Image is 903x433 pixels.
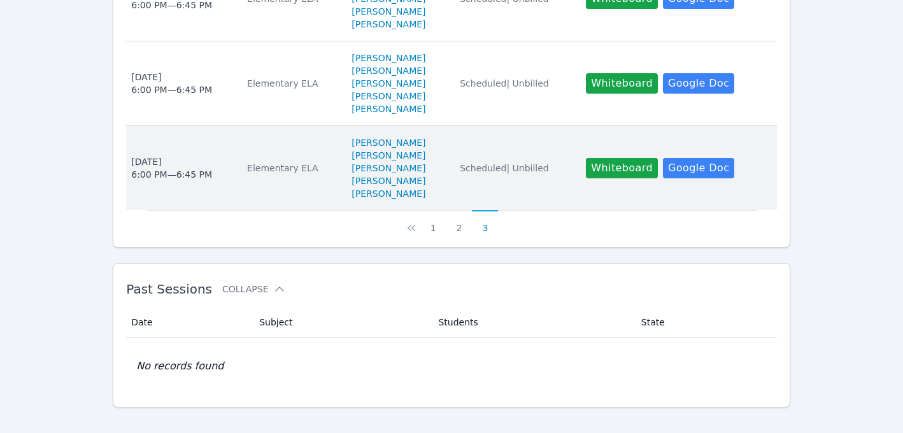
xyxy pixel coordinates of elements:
[126,126,777,210] tr: [DATE]6:00 PM—6:45 PMElementary ELA[PERSON_NAME][PERSON_NAME][PERSON_NAME][PERSON_NAME][PERSON_NA...
[352,174,425,187] a: [PERSON_NAME]
[352,18,425,31] a: [PERSON_NAME]
[126,41,777,126] tr: [DATE]6:00 PM—6:45 PMElementary ELA[PERSON_NAME][PERSON_NAME][PERSON_NAME][PERSON_NAME][PERSON_NA...
[430,307,633,338] th: Students
[352,187,425,200] a: [PERSON_NAME]
[472,210,498,234] button: 3
[131,71,212,96] div: [DATE] 6:00 PM — 6:45 PM
[126,281,212,297] span: Past Sessions
[663,158,734,178] a: Google Doc
[247,162,336,174] div: Elementary ELA
[222,283,286,295] button: Collapse
[586,73,658,94] button: Whiteboard
[126,307,252,338] th: Date
[586,158,658,178] button: Whiteboard
[460,163,549,173] span: Scheduled | Unbilled
[131,155,212,181] div: [DATE] 6:00 PM — 6:45 PM
[252,307,430,338] th: Subject
[420,210,446,234] button: 1
[634,307,777,338] th: State
[352,90,425,103] a: [PERSON_NAME]
[352,149,425,162] a: [PERSON_NAME]
[126,338,777,394] td: No records found
[352,162,425,174] a: [PERSON_NAME]
[460,78,549,89] span: Scheduled | Unbilled
[352,77,425,90] a: [PERSON_NAME]
[247,77,336,90] div: Elementary ELA
[352,64,425,77] a: [PERSON_NAME]
[352,136,425,149] a: [PERSON_NAME]
[352,52,425,64] a: [PERSON_NAME]
[446,210,473,234] button: 2
[663,73,734,94] a: Google Doc
[352,5,425,18] a: [PERSON_NAME]
[352,103,425,115] a: [PERSON_NAME]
